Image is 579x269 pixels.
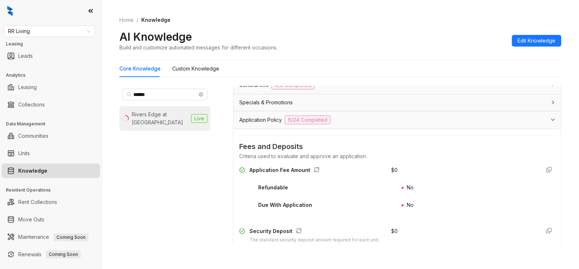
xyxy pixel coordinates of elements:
[18,212,44,227] a: Move Outs
[46,250,81,258] span: Coming Soon
[7,6,13,16] img: logo
[18,146,30,161] a: Units
[249,237,379,244] div: The standard security deposit amount required for each unit.
[407,202,414,208] span: No
[391,227,398,235] div: $ 0
[199,92,203,97] span: close-circle
[119,30,192,44] h2: AI Knowledge
[6,41,102,47] h3: Leasing
[127,92,132,97] span: search
[1,129,100,143] li: Communities
[6,187,102,193] h3: Resident Operations
[233,94,561,111] div: Specials & Promotions
[6,121,102,127] h3: Data Management
[518,37,556,45] span: Edit Knowledge
[119,65,161,73] div: Core Knowledge
[1,230,100,244] li: Maintenance
[54,233,88,241] span: Coming Soon
[249,166,323,176] div: Application Fee Amount
[8,26,91,37] span: RR Living
[1,164,100,178] li: Knowledge
[18,247,81,262] a: RenewalsComing Soon
[137,16,138,24] li: /
[551,117,555,122] span: expanded
[119,44,277,51] div: Build and customize automated messages for different occasions.
[1,97,100,112] li: Collections
[512,35,562,47] button: Edit Knowledge
[18,49,33,63] a: Leads
[141,17,170,23] span: Knowledge
[118,16,135,24] a: Home
[18,195,57,209] a: Rent Collections
[1,146,100,161] li: Units
[132,111,188,127] div: Rivers Edge at [GEOGRAPHIC_DATA]
[18,80,37,95] a: Leasing
[1,195,100,209] li: Rent Collections
[258,184,288,192] div: Refundable
[407,184,414,190] span: No
[239,99,293,107] span: Specials & Promotions
[172,65,219,73] div: Custom Knowledge
[18,97,45,112] a: Collections
[18,164,47,178] a: Knowledge
[6,72,102,79] h3: Analytics
[258,201,312,209] div: Due With Application
[1,49,100,63] li: Leads
[1,80,100,95] li: Leasing
[1,247,100,262] li: Renewals
[285,116,331,124] span: 6/24 Completed
[239,152,555,160] div: Criteria used to evaluate and approve an application.
[391,166,398,174] div: $ 0
[249,227,379,237] div: Security Deposit
[18,129,48,143] a: Communities
[239,141,555,152] span: Fees and Deposits
[1,212,100,227] li: Move Outs
[551,100,555,105] span: collapsed
[239,116,282,124] span: Application Policy
[191,114,208,123] span: Live
[233,111,561,129] div: Application Policy6/24 Completed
